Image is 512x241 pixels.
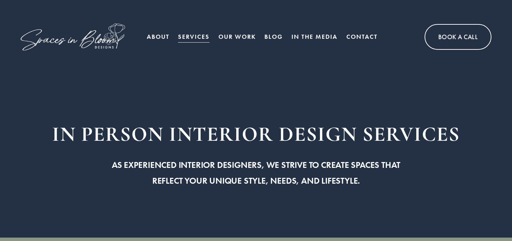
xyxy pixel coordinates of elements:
h1: In person interior design services [50,120,462,149]
img: Spaces in Bloom Designs [21,23,125,50]
span: Services [178,31,210,43]
a: Our Work [218,30,256,44]
a: folder dropdown [178,30,210,44]
a: Contact [346,30,378,44]
a: In the Media [291,30,337,44]
a: Blog [264,30,283,44]
a: Book A Call [425,24,491,50]
p: AS EXPERIENCED INTERIOR DESIGNERS, WE STRIVE TO CREATE SPACES THAT REFLECT YOUR UNIQUE STYLE, NEE... [102,157,410,189]
a: About [147,30,169,44]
